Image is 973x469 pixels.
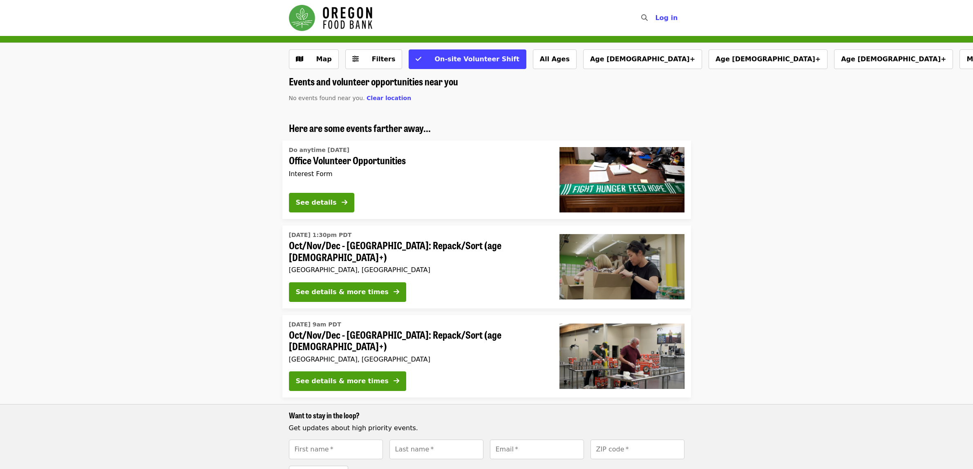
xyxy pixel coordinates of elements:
[289,266,546,274] div: [GEOGRAPHIC_DATA], [GEOGRAPHIC_DATA]
[316,55,332,63] span: Map
[533,49,577,69] button: All Ages
[289,147,349,153] span: Do anytime [DATE]
[389,440,483,459] input: [object Object]
[352,55,359,63] i: sliders-h icon
[583,49,702,69] button: Age [DEMOGRAPHIC_DATA]+
[289,74,458,88] span: Events and volunteer opportunities near you
[367,94,411,103] button: Clear location
[289,239,546,263] span: Oct/Nov/Dec - [GEOGRAPHIC_DATA]: Repack/Sort (age [DEMOGRAPHIC_DATA]+)
[342,199,347,206] i: arrow-right icon
[655,14,678,22] span: Log in
[649,10,684,26] button: Log in
[559,324,684,389] img: Oct/Nov/Dec - Portland: Repack/Sort (age 16+) organized by Oregon Food Bank
[434,55,519,63] span: On-site Volunteer Shift
[289,410,360,420] span: Want to stay in the loop?
[345,49,403,69] button: Filters (0 selected)
[282,315,691,398] a: See details for "Oct/Nov/Dec - Portland: Repack/Sort (age 16+)"
[289,440,383,459] input: [object Object]
[289,231,352,239] time: [DATE] 1:30pm PDT
[367,95,411,101] span: Clear location
[289,95,365,101] span: No events found near you.
[394,377,399,385] i: arrow-right icon
[289,193,354,212] button: See details
[289,121,431,135] span: Here are some events farther away...
[289,5,372,31] img: Oregon Food Bank - Home
[289,282,406,302] button: See details & more times
[289,355,546,363] div: [GEOGRAPHIC_DATA], [GEOGRAPHIC_DATA]
[296,55,303,63] i: map icon
[289,170,333,178] span: Interest Form
[653,8,659,28] input: Search
[296,198,337,208] div: See details
[409,49,526,69] button: On-site Volunteer Shift
[296,376,389,386] div: See details & more times
[289,371,406,391] button: See details & more times
[591,440,684,459] input: [object Object]
[559,147,684,212] img: Office Volunteer Opportunities organized by Oregon Food Bank
[289,49,339,69] button: Show map view
[416,55,421,63] i: check icon
[289,154,546,166] span: Office Volunteer Opportunities
[289,320,341,329] time: [DATE] 9am PDT
[559,234,684,299] img: Oct/Nov/Dec - Portland: Repack/Sort (age 8+) organized by Oregon Food Bank
[641,14,648,22] i: search icon
[282,226,691,308] a: See details for "Oct/Nov/Dec - Portland: Repack/Sort (age 8+)"
[372,55,396,63] span: Filters
[289,424,418,432] span: Get updates about high priority events.
[282,141,691,219] a: See details for "Office Volunteer Opportunities"
[289,329,546,353] span: Oct/Nov/Dec - [GEOGRAPHIC_DATA]: Repack/Sort (age [DEMOGRAPHIC_DATA]+)
[834,49,953,69] button: Age [DEMOGRAPHIC_DATA]+
[394,288,399,296] i: arrow-right icon
[709,49,828,69] button: Age [DEMOGRAPHIC_DATA]+
[490,440,584,459] input: [object Object]
[296,287,389,297] div: See details & more times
